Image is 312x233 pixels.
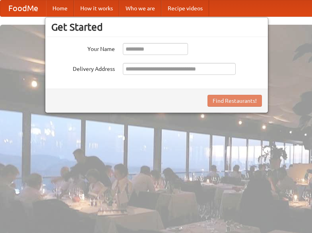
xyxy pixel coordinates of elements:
[74,0,119,16] a: How it works
[0,0,46,16] a: FoodMe
[51,43,115,53] label: Your Name
[51,63,115,73] label: Delivery Address
[207,95,262,107] button: Find Restaurants!
[51,21,262,33] h3: Get Started
[119,0,161,16] a: Who we are
[46,0,74,16] a: Home
[161,0,209,16] a: Recipe videos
